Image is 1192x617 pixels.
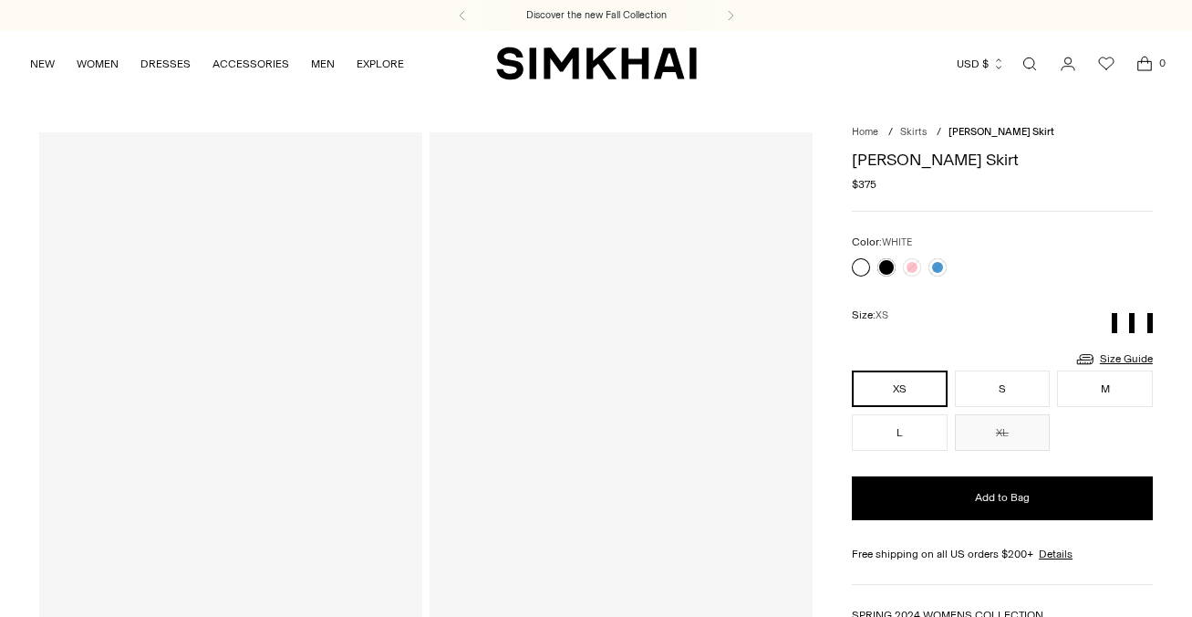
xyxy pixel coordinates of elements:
button: L [852,414,948,451]
a: DRESSES [140,44,191,84]
span: 0 [1154,55,1170,71]
div: / [937,125,941,141]
a: NEW [30,44,55,84]
a: Wishlist [1088,46,1125,82]
nav: breadcrumbs [852,125,1153,141]
a: SIMKHAI [496,46,697,81]
a: MEN [311,44,335,84]
span: WHITE [882,236,912,248]
span: Add to Bag [975,490,1030,506]
h1: [PERSON_NAME] Skirt [852,152,1153,168]
a: Home [852,126,878,138]
button: S [955,371,1051,407]
span: XS [876,309,888,321]
button: M [1057,371,1153,407]
a: Size Guide [1074,348,1153,371]
a: WOMEN [77,44,119,84]
a: ACCESSORIES [212,44,289,84]
a: Go to the account page [1050,46,1086,82]
span: $375 [852,176,876,193]
div: / [888,125,893,141]
a: Discover the new Fall Collection [526,8,667,23]
button: XL [955,414,1051,451]
button: Add to Bag [852,476,1153,520]
a: Details [1039,546,1073,562]
a: EXPLORE [357,44,404,84]
span: [PERSON_NAME] Skirt [948,126,1054,138]
a: Open search modal [1011,46,1048,82]
a: Open cart modal [1126,46,1163,82]
a: Skirts [900,126,927,138]
label: Color: [852,234,912,251]
button: XS [852,371,948,407]
div: Free shipping on all US orders $200+ [852,546,1153,562]
button: USD $ [957,44,1005,84]
label: Size: [852,307,888,324]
